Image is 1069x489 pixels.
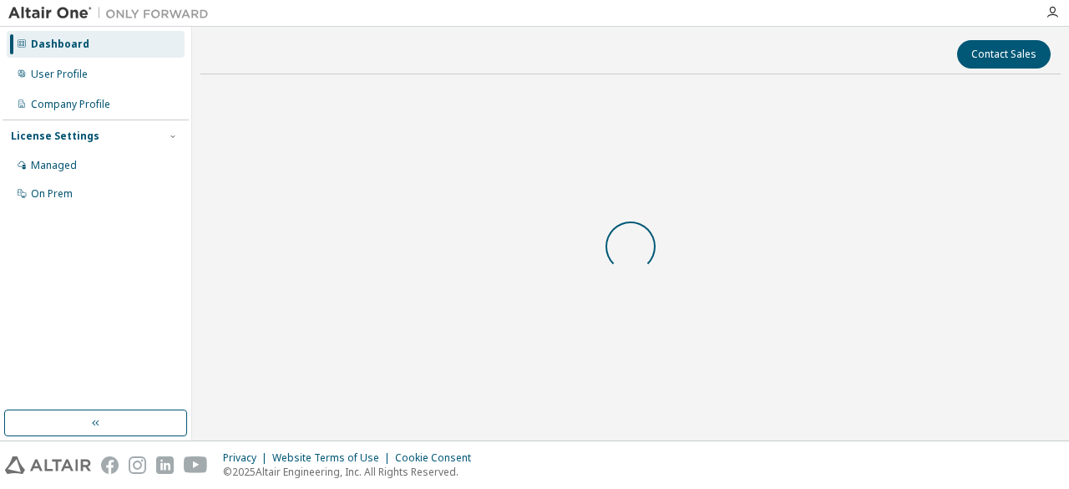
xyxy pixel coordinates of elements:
div: Cookie Consent [395,451,481,465]
div: Managed [31,159,77,172]
div: License Settings [11,130,99,143]
img: youtube.svg [184,456,208,474]
img: facebook.svg [101,456,119,474]
div: Privacy [223,451,272,465]
img: altair_logo.svg [5,456,91,474]
button: Contact Sales [957,40,1051,69]
img: instagram.svg [129,456,146,474]
div: Website Terms of Use [272,451,395,465]
div: User Profile [31,68,88,81]
div: Dashboard [31,38,89,51]
div: On Prem [31,187,73,201]
div: Company Profile [31,98,110,111]
img: Altair One [8,5,217,22]
img: linkedin.svg [156,456,174,474]
p: © 2025 Altair Engineering, Inc. All Rights Reserved. [223,465,481,479]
